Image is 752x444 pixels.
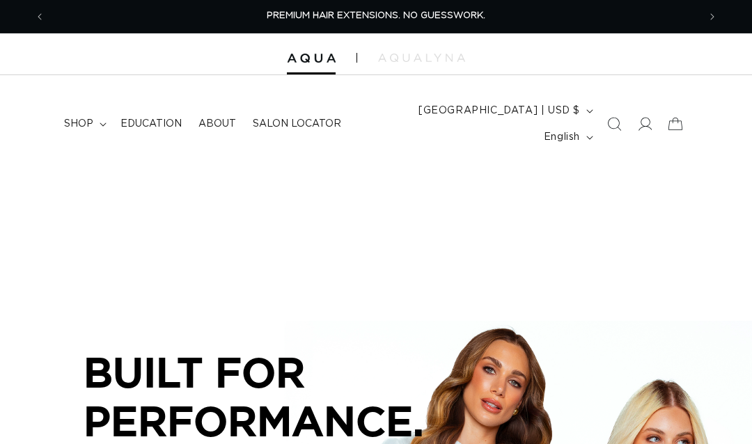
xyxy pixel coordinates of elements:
span: About [198,118,236,130]
summary: Search [599,109,629,139]
span: shop [64,118,93,130]
button: [GEOGRAPHIC_DATA] | USD $ [410,97,599,124]
button: Next announcement [697,3,728,30]
a: Education [112,109,190,138]
img: aqualyna.com [378,54,465,62]
button: English [535,124,599,150]
span: Education [120,118,182,130]
span: English [544,130,580,145]
span: PREMIUM HAIR EXTENSIONS. NO GUESSWORK. [267,11,485,20]
a: Salon Locator [244,109,350,138]
summary: shop [56,109,112,138]
span: [GEOGRAPHIC_DATA] | USD $ [418,104,580,118]
img: Aqua Hair Extensions [287,54,336,63]
button: Previous announcement [24,3,55,30]
a: About [190,109,244,138]
span: Salon Locator [253,118,341,130]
